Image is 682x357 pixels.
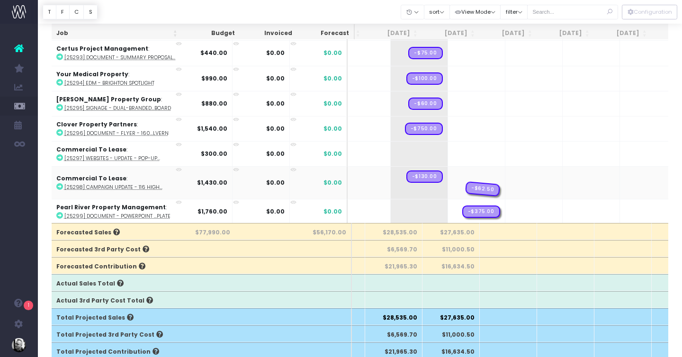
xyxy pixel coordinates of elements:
[266,150,285,158] strong: $0.00
[323,207,342,216] span: $0.00
[201,74,227,82] strong: $990.00
[56,70,128,78] strong: Your Medical Property
[52,24,182,43] th: Job: activate to sort column ascending
[64,155,160,162] abbr: [25297] Websites - Update - Pop-Up
[323,99,342,108] span: $0.00
[52,91,208,116] td: :
[365,325,422,342] th: $6,569.70
[52,291,178,308] th: Actual 3rd Party Cost Total
[43,5,56,19] button: T
[422,240,480,257] th: $11,000.50
[200,49,227,57] strong: $440.00
[52,166,208,199] td: :
[622,5,677,19] div: Vertical button group
[197,125,227,133] strong: $1,540.00
[52,308,178,325] th: Total Projected Sales
[365,24,422,43] th: Aug 25: activate to sort column ascending
[266,49,285,57] strong: $0.00
[500,5,528,19] button: filter
[266,207,285,215] strong: $0.00
[323,125,342,133] span: $0.00
[365,223,422,240] th: $28,535.00
[52,116,208,141] td: :
[422,257,480,274] th: $16,634.50
[56,45,148,53] strong: Certus Project Management
[52,199,208,224] td: :
[64,80,154,87] abbr: [25294] EDM - Brighton Spotlight
[69,5,84,19] button: C
[52,325,178,342] th: Total Projected 3rd Party Cost
[323,49,342,57] span: $0.00
[323,74,342,83] span: $0.00
[52,66,208,91] td: :
[52,40,208,65] td: :
[408,47,442,59] span: Streamtime Draft Expense: Design – Tinstar
[64,213,170,220] abbr: [25299] Document - PowerPoint Submission - Template
[83,5,98,19] button: S
[52,240,178,257] th: Forecasted 3rd Party Cost
[266,74,285,82] strong: $0.00
[537,24,594,43] th: Nov 25: activate to sort column ascending
[52,141,208,166] td: :
[197,178,227,187] strong: $1,430.00
[622,5,677,19] button: Configuration
[527,5,618,19] input: Search...
[422,24,480,43] th: Sep 25: activate to sort column ascending
[56,228,120,237] span: Forecasted Sales
[64,130,169,137] abbr: [25296] Document - Flyer - 1601 Malvern
[43,5,98,19] div: Vertical button group
[406,170,443,183] span: Streamtime Draft Expense: Design – Jessie Sattler
[240,24,297,43] th: Invoiced
[422,325,480,342] th: $11,000.50
[594,24,652,43] th: Dec 25: activate to sort column ascending
[408,98,442,110] span: Streamtime Draft Expense: Design – Jessie Sattler
[365,240,422,257] th: $6,569.70
[266,125,285,133] strong: $0.00
[52,257,178,274] th: Forecasted Contribution
[266,99,285,107] strong: $0.00
[56,95,161,103] strong: [PERSON_NAME] Property Group
[197,207,227,215] strong: $1,760.00
[406,72,443,85] span: Streamtime Draft Expense: Design – Jessie Sattler
[462,205,500,218] span: Streamtime Draft Expense: Design – Tinstar
[201,150,227,158] strong: $300.00
[465,181,500,196] span: Streamtime Draft Expense: Coding – GRZZ
[323,150,342,158] span: $0.00
[56,174,126,182] strong: Commercial To Lease
[266,178,285,187] strong: $0.00
[56,145,126,153] strong: Commercial To Lease
[449,5,501,19] button: View Mode
[323,178,342,187] span: $0.00
[365,257,422,274] th: $21,965.30
[56,5,70,19] button: F
[480,24,537,43] th: Oct 25: activate to sort column ascending
[182,24,240,43] th: Budget
[64,184,162,191] abbr: [25298] Campaign Update - 116 High
[365,308,422,325] th: $28,535.00
[422,223,480,240] th: $27,635.00
[12,338,26,352] img: images/default_profile_image.png
[52,274,178,291] th: Actual Sales Total
[24,301,33,310] span: 1
[422,308,480,325] th: $27,635.00
[64,105,171,112] abbr: [25295] Signage - Dual-Branded Signboard
[56,120,137,128] strong: Clover Property Partners
[177,223,235,240] th: $77,990.00
[64,54,176,61] abbr: [25293] Document - Summary Proposal
[297,24,355,43] th: Forecast
[424,5,450,19] button: sort
[201,99,227,107] strong: $880.00
[405,123,443,135] span: Streamtime Draft Expense: Design – Tinstar
[293,223,352,240] th: $56,170.00
[56,203,166,211] strong: Pearl River Property Management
